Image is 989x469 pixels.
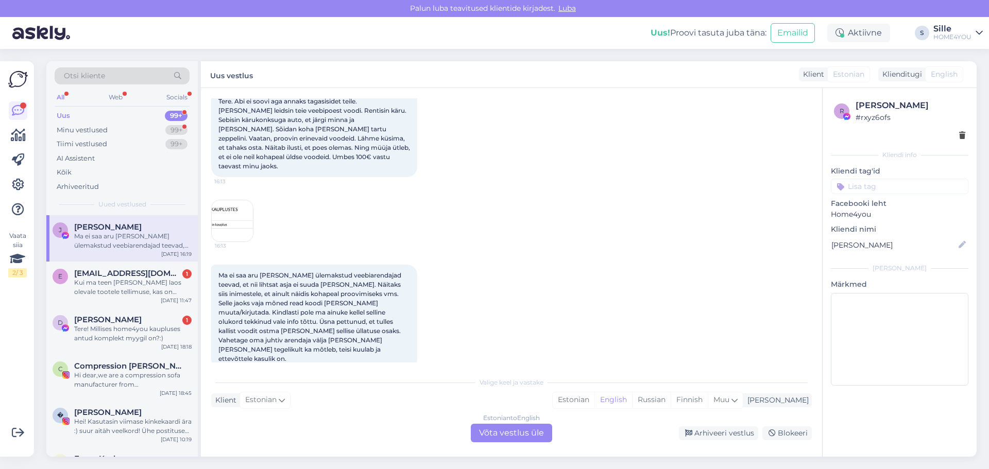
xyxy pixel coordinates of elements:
span: Diandra Anniste [74,315,142,324]
div: Sille [933,25,971,33]
div: Võta vestlus üle [471,424,552,442]
div: Minu vestlused [57,125,108,135]
div: English [594,392,632,408]
p: Facebooki leht [831,198,968,209]
img: Attachment [212,200,253,241]
div: S [915,26,929,40]
input: Lisa nimi [831,239,957,251]
span: e [58,272,62,280]
div: Ma ei saa aru [PERSON_NAME] ülemakstud veebiarendajad teevad, et nii lihtsat asja ei suuda [PERSO... [74,232,192,250]
div: 1 [182,269,192,279]
p: Märkmed [831,279,968,290]
span: Estonian [833,69,864,80]
div: # rxyz6ofs [856,112,965,123]
span: Compression Sofa Tanzuo [74,361,181,371]
div: Arhiveeritud [57,182,99,192]
img: Askly Logo [8,70,28,89]
div: Valige keel ja vastake [211,378,812,387]
p: Home4you [831,209,968,220]
span: egle.v2lba@gmail.com [74,269,181,278]
span: C [58,365,63,373]
div: Kliendi info [831,150,968,160]
div: Klienditugi [878,69,922,80]
div: HOME4YOU [933,33,971,41]
span: Luba [555,4,579,13]
span: 16:13 [215,242,253,250]
div: Klient [211,395,236,406]
a: SilleHOME4YOU [933,25,983,41]
span: 16:13 [214,178,253,185]
span: Uued vestlused [98,200,146,209]
span: English [931,69,958,80]
div: 1 [182,316,192,325]
div: 99+ [165,111,187,121]
button: Emailid [771,23,815,43]
div: [DATE] 10:19 [161,436,192,443]
span: Estonian [245,394,277,406]
span: 𝐂𝐀𝐑𝐎𝐋𝐘𝐍 𝐏𝐀𝐉𝐔𝐋𝐀 [74,408,142,417]
div: [DATE] 16:19 [161,250,192,258]
label: Uus vestlus [210,67,253,81]
div: Hei! Kasutasin viimase kinkekaardi ära :) suur aitäh veelkord! Ühe postituse teen veel sellele li... [74,417,192,436]
span: Muu [713,395,729,404]
div: Finnish [671,392,708,408]
span: Otsi kliente [64,71,105,81]
div: Russian [632,392,671,408]
span: D [58,319,63,326]
div: AI Assistent [57,153,95,164]
div: [PERSON_NAME] [743,395,809,406]
div: Aktiivne [827,24,890,42]
div: [DATE] 11:47 [161,297,192,304]
p: Kliendi tag'id [831,166,968,177]
span: Janek Sitsmann [74,222,142,232]
span: r [840,107,844,115]
div: Arhiveeri vestlus [679,426,758,440]
p: Kliendi nimi [831,224,968,235]
div: 99+ [165,139,187,149]
div: [PERSON_NAME] [831,264,968,273]
div: 2 / 3 [8,268,27,277]
div: Socials [164,91,190,104]
span: � [57,411,63,419]
input: Lisa tag [831,179,968,194]
span: J [59,226,62,234]
div: Estonian [553,392,594,408]
div: Hi dear,we are a compression sofa manufacturer from [GEOGRAPHIC_DATA]After browsing your product,... [74,371,192,389]
div: [DATE] 18:45 [160,389,192,397]
div: Estonian to English [483,413,540,423]
div: Klient [799,69,824,80]
div: Vaata siia [8,231,27,277]
div: Proovi tasuta juba täna: [651,27,766,39]
div: 99+ [165,125,187,135]
b: Uus! [651,28,670,38]
div: Blokeeri [762,426,812,440]
div: Uus [57,111,70,121]
span: Fama Keskus [74,454,128,463]
div: All [55,91,66,104]
div: Tiimi vestlused [57,139,107,149]
div: Web [107,91,125,104]
div: [PERSON_NAME] [856,99,965,112]
div: [DATE] 18:18 [161,343,192,351]
div: Kõik [57,167,72,178]
span: Ma ei saa aru [PERSON_NAME] ülemakstud veebiarendajad teevad, et nii lihtsat asja ei suuda [PERSO... [218,271,403,362]
div: Tere! Millises home4you kaupluses antud komplekt myygil on?:) [74,324,192,343]
div: Kui ma teen [PERSON_NAME] laos olevale tootele tellimuse, kas on võimalik homme (pühapäeval) koha... [74,278,192,297]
